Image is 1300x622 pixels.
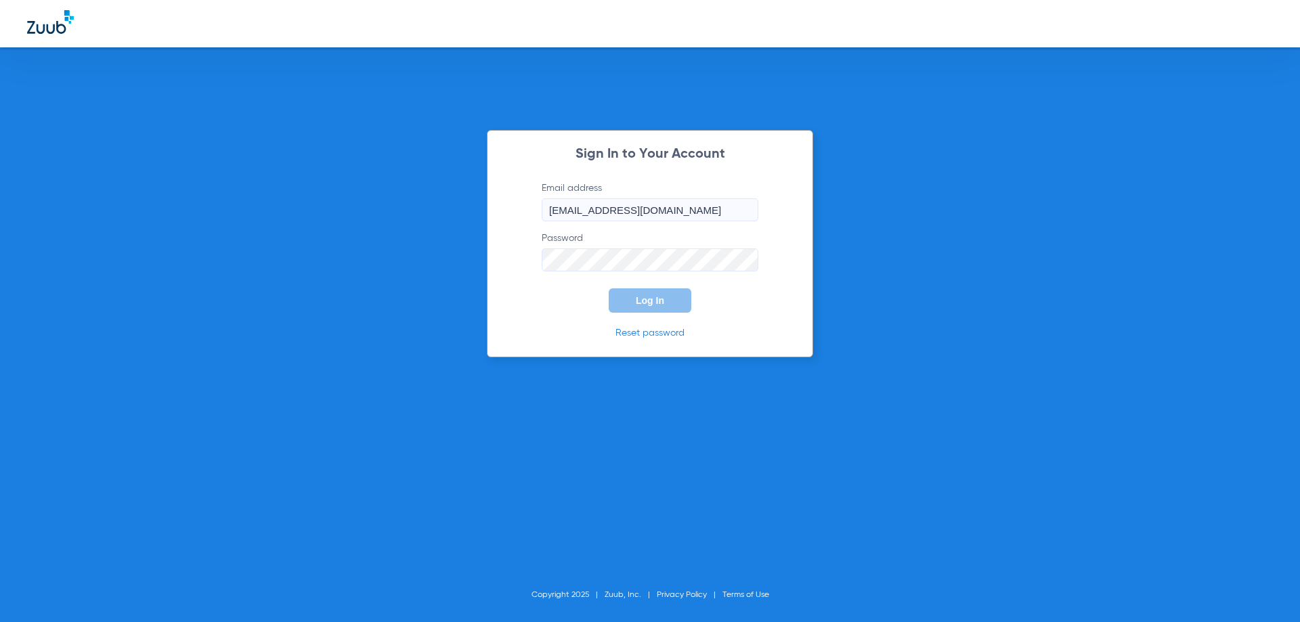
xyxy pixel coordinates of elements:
[636,295,664,306] span: Log In
[657,591,707,599] a: Privacy Policy
[542,181,758,221] label: Email address
[27,10,74,34] img: Zuub Logo
[532,588,605,602] li: Copyright 2025
[521,148,779,161] h2: Sign In to Your Account
[1232,557,1300,622] iframe: Chat Widget
[722,591,769,599] a: Terms of Use
[615,328,685,338] a: Reset password
[542,231,758,271] label: Password
[542,198,758,221] input: Email address
[609,288,691,313] button: Log In
[542,248,758,271] input: Password
[605,588,657,602] li: Zuub, Inc.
